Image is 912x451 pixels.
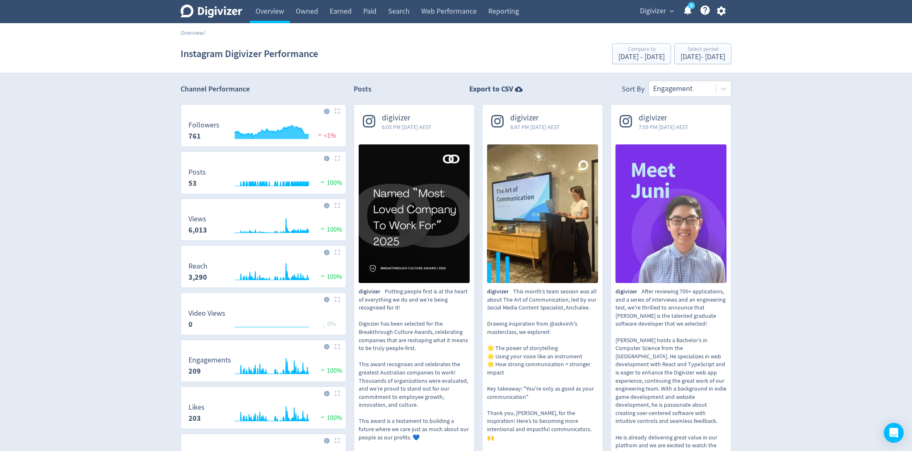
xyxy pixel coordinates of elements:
img: This month’s team session was all about The Art of Communication, led by our Social Media Content... [487,144,598,283]
span: digivizer [639,113,688,123]
img: Placeholder [335,203,340,208]
svg: Likes 203 [184,403,343,425]
div: Sort By [622,84,644,97]
img: Placeholder [335,108,340,114]
dt: Likes [188,403,205,412]
div: Compare to [618,46,665,53]
div: [DATE] - [DATE] [680,53,725,61]
div: Select period [680,46,725,53]
strong: 761 [188,131,201,141]
button: Digivizer [637,5,676,18]
span: 6:47 PM [DATE] AEST [510,123,560,131]
svg: Reach 3,290 [184,262,343,284]
strong: 209 [188,366,201,376]
svg: Video Views 0 [184,309,343,331]
span: 100% [318,367,342,375]
svg: Followers 761 [184,121,343,143]
dt: Reach [188,261,207,271]
svg: Views 6,013 [184,215,343,237]
button: Compare to[DATE] - [DATE] [612,43,671,64]
strong: 203 [188,413,201,423]
svg: Engagements 209 [184,356,343,378]
dt: Video Views [188,309,225,318]
dt: Views [188,214,207,224]
strong: 53 [188,178,197,188]
text: 5 [690,3,692,9]
strong: 6,013 [188,225,207,235]
button: Select period[DATE]- [DATE] [674,43,731,64]
strong: 3,290 [188,272,207,282]
a: 5 [688,2,695,9]
img: Putting people first is at the heart of everything we do and we’re being recognised for it! Digiv... [359,144,470,283]
img: positive-performance.svg [318,367,327,373]
img: Placeholder [335,297,340,302]
img: Placeholder [335,391,340,396]
span: 100% [318,225,342,234]
div: [DATE] - [DATE] [618,53,665,61]
h2: Posts [354,84,372,97]
img: positive-performance.svg [318,414,327,420]
h2: Channel Performance [181,84,346,94]
img: After reviewing 700+ applications, and a series of interviews and an engineering test, we're thri... [615,144,726,283]
img: positive-performance.svg [318,273,327,279]
a: Overview [181,29,203,36]
img: positive-performance.svg [318,179,327,185]
span: expand_more [668,7,676,15]
span: <1% [316,132,336,140]
strong: Export to CSV [469,84,513,94]
div: Open Intercom Messenger [884,423,904,443]
img: Placeholder [335,344,340,349]
svg: Posts 53 [184,168,343,190]
span: _ 0% [323,320,336,328]
span: / [203,29,205,36]
span: digivizer [510,113,560,123]
span: 100% [318,273,342,281]
strong: 0 [188,319,193,329]
dt: Engagements [188,355,231,365]
span: digivizer [487,288,513,296]
span: digivizer [382,113,432,123]
span: digivizer [359,288,385,296]
span: 100% [318,414,342,422]
img: negative-performance.svg [316,132,324,138]
img: Placeholder [335,249,340,255]
span: 7:59 PM [DATE] AEST [639,123,688,131]
span: digivizer [615,288,642,296]
span: 100% [318,179,342,187]
span: 6:05 PM [DATE] AEST [382,123,432,131]
img: Placeholder [335,438,340,443]
h1: Instagram Digivizer Performance [181,41,318,67]
img: Placeholder [335,156,340,161]
img: positive-performance.svg [318,225,327,232]
dt: Followers [188,120,220,130]
dt: Posts [188,168,206,177]
span: Digivizer [640,5,666,18]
